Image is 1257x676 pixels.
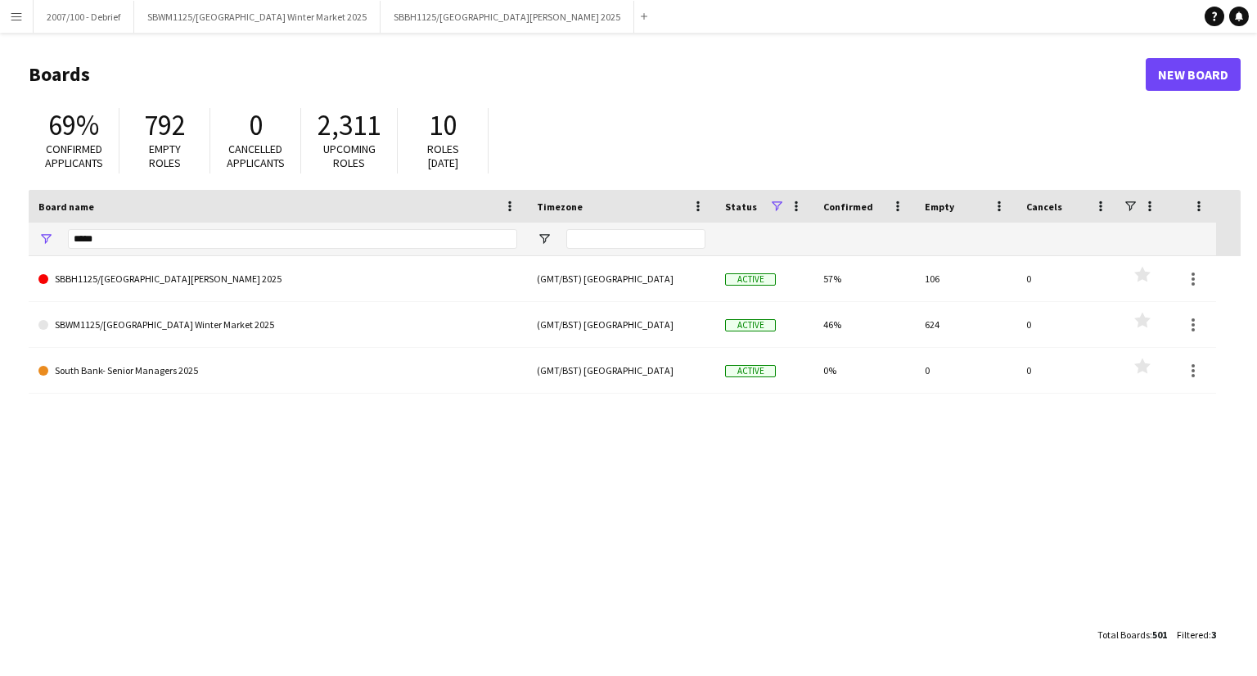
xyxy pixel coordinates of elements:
div: 0 [1016,302,1118,347]
a: SBBH1125/[GEOGRAPHIC_DATA][PERSON_NAME] 2025 [38,256,517,302]
span: Status [725,201,757,213]
span: 792 [144,107,186,143]
a: New Board [1146,58,1241,91]
div: 0 [915,348,1016,393]
span: Active [725,319,776,331]
span: Active [725,273,776,286]
div: 0% [813,348,915,393]
span: 69% [48,107,99,143]
span: Empty roles [149,142,181,170]
div: 0 [1016,256,1118,301]
input: Timezone Filter Input [566,229,705,249]
span: Board name [38,201,94,213]
span: 3 [1211,629,1216,641]
div: (GMT/BST) [GEOGRAPHIC_DATA] [527,302,715,347]
div: 0 [1016,348,1118,393]
h1: Boards [29,62,1146,87]
div: (GMT/BST) [GEOGRAPHIC_DATA] [527,348,715,393]
button: SBWM1125/[GEOGRAPHIC_DATA] Winter Market 2025 [134,1,381,33]
span: Confirmed applicants [45,142,103,170]
span: Cancelled applicants [227,142,285,170]
div: 624 [915,302,1016,347]
span: 2,311 [318,107,381,143]
span: Confirmed [823,201,873,213]
span: Timezone [537,201,583,213]
button: 2007/100 - Debrief [34,1,134,33]
span: Empty [925,201,954,213]
span: Roles [DATE] [427,142,459,170]
div: : [1097,619,1167,651]
a: South Bank- Senior Managers 2025 [38,348,517,394]
div: 57% [813,256,915,301]
button: Open Filter Menu [38,232,53,246]
span: 501 [1152,629,1167,641]
span: Cancels [1026,201,1062,213]
span: 10 [429,107,457,143]
span: Total Boards [1097,629,1150,641]
span: Upcoming roles [323,142,376,170]
span: Active [725,365,776,377]
button: SBBH1125/[GEOGRAPHIC_DATA][PERSON_NAME] 2025 [381,1,634,33]
div: 106 [915,256,1016,301]
button: Open Filter Menu [537,232,552,246]
div: (GMT/BST) [GEOGRAPHIC_DATA] [527,256,715,301]
a: SBWM1125/[GEOGRAPHIC_DATA] Winter Market 2025 [38,302,517,348]
div: 46% [813,302,915,347]
input: Board name Filter Input [68,229,517,249]
span: Filtered [1177,629,1209,641]
div: : [1177,619,1216,651]
span: 0 [249,107,263,143]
